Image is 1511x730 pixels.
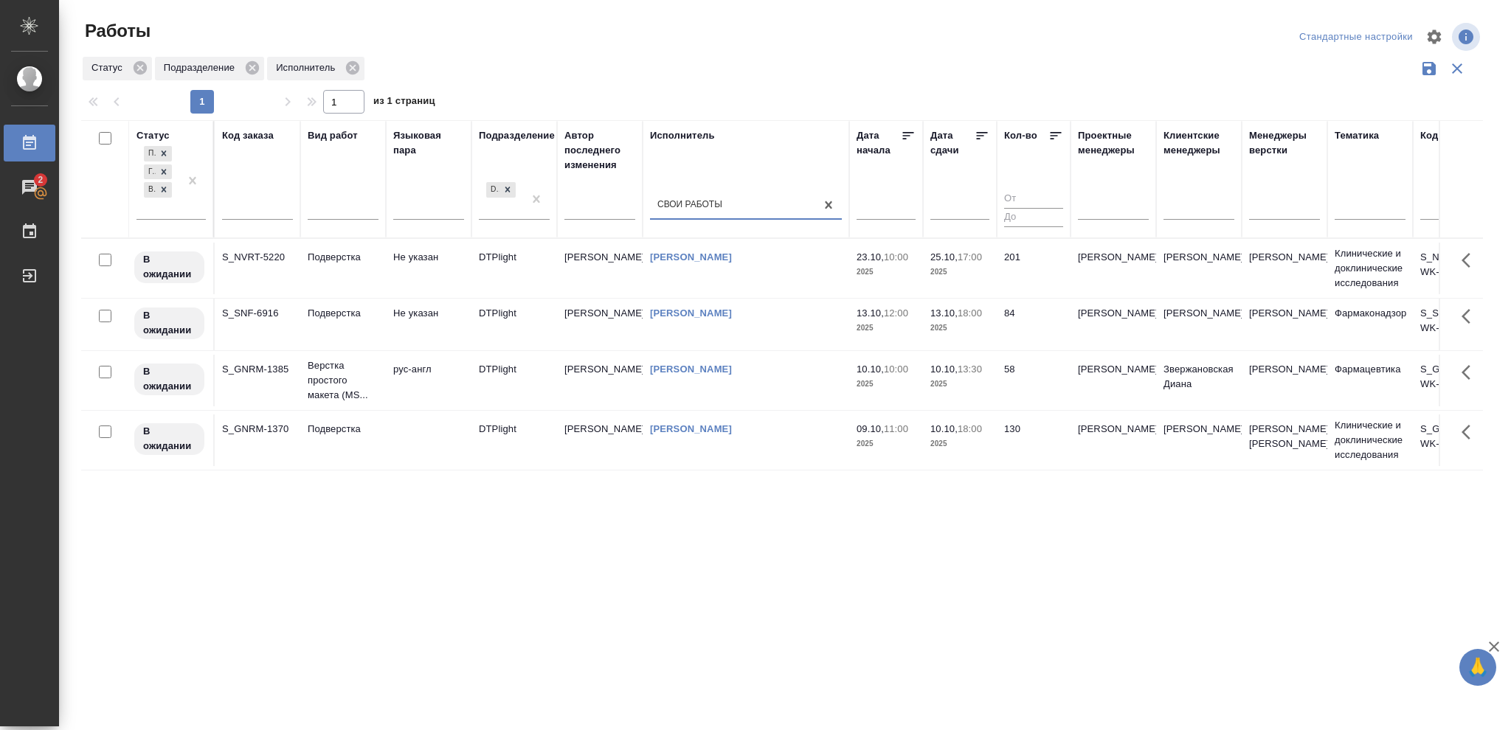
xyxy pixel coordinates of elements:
td: [PERSON_NAME] [1071,243,1156,294]
td: Не указан [386,243,471,294]
div: Тематика [1335,128,1379,143]
div: DTPlight [486,182,499,198]
span: 🙏 [1465,652,1490,683]
div: S_NVRT-5220 [222,250,293,265]
td: 58 [997,355,1071,406]
div: Подразделение [479,128,555,143]
p: 2025 [857,437,916,451]
div: Статус [136,128,170,143]
p: Клинические и доклинические исследования [1335,418,1405,462]
p: 17:00 [958,251,982,263]
div: Код работы [1420,128,1477,143]
p: Фармаконадзор [1335,306,1405,321]
p: [PERSON_NAME] [1249,250,1320,265]
td: DTPlight [471,355,557,406]
td: 130 [997,414,1071,466]
input: До [1004,208,1063,226]
td: [PERSON_NAME] [557,414,643,466]
p: Клинические и доклинические исследования [1335,246,1405,291]
a: [PERSON_NAME] [650,307,732,319]
span: Настроить таблицу [1417,19,1452,55]
td: DTPlight [471,299,557,350]
div: Исполнитель [650,128,715,143]
button: Сбросить фильтры [1443,55,1471,83]
p: Подразделение [164,60,240,75]
a: 2 [4,169,55,206]
td: [PERSON_NAME] [1071,414,1156,466]
p: Подверстка [308,250,378,265]
span: Работы [81,19,151,43]
p: 2025 [857,265,916,279]
p: 18:00 [958,423,982,434]
div: DTPlight [485,181,517,199]
button: Здесь прячутся важные кнопки [1453,243,1488,278]
td: [PERSON_NAME] [557,243,643,294]
p: Подверстка [308,422,378,437]
td: [PERSON_NAME] [557,355,643,406]
a: [PERSON_NAME] [650,423,732,434]
div: Дата сдачи [930,128,975,158]
p: 13.10, [857,307,884,319]
p: 2025 [930,321,989,336]
div: В ожидании [144,182,156,198]
span: 2 [29,173,52,187]
p: 10.10, [930,364,958,375]
div: Статус [83,57,152,80]
button: 🙏 [1459,649,1496,686]
td: [PERSON_NAME] [557,299,643,350]
div: Проектные менеджеры [1078,128,1149,158]
div: S_GNRM-1385 [222,362,293,377]
td: [PERSON_NAME] [1071,355,1156,406]
p: 13:30 [958,364,982,375]
p: 12:00 [884,307,908,319]
div: Подбор [144,146,156,161]
p: Исполнитель [276,60,340,75]
p: 23.10, [857,251,884,263]
a: [PERSON_NAME] [650,364,732,375]
div: Исполнитель назначен, приступать к работе пока рано [133,362,206,397]
input: От [1004,190,1063,209]
div: Исполнитель назначен, приступать к работе пока рано [133,422,206,456]
td: [PERSON_NAME] [1156,299,1242,350]
p: В ожидании [143,424,196,453]
td: S_GNRM-1370-WK-050 [1413,414,1498,466]
p: 2025 [857,377,916,392]
p: В ожидании [143,364,196,394]
p: Верстка простого макета (MS... [308,358,378,403]
td: Звержановская Диана [1156,355,1242,406]
button: Сохранить фильтры [1415,55,1443,83]
td: S_SNF-6916-WK-013 [1413,299,1498,350]
td: S_GNRM-1385-WK-010 [1413,355,1498,406]
p: 2025 [930,265,989,279]
p: Фармацевтика [1335,362,1405,377]
td: 201 [997,243,1071,294]
div: Подбор, Готов к работе, В ожидании [142,145,173,163]
p: 18:00 [958,307,982,319]
p: 10.10, [930,423,958,434]
div: Подбор, Готов к работе, В ожидании [142,163,173,181]
td: рус-англ [386,355,471,406]
td: [PERSON_NAME] [1156,243,1242,294]
td: [PERSON_NAME] [1156,414,1242,466]
div: Код заказа [222,128,274,143]
td: DTPlight [471,243,557,294]
div: Свои работы [657,198,722,211]
p: В ожидании [143,308,196,338]
p: 11:00 [884,423,908,434]
p: [PERSON_NAME] [1249,362,1320,377]
button: Здесь прячутся важные кнопки [1453,414,1488,450]
div: Автор последнего изменения [564,128,635,173]
p: [PERSON_NAME] [1249,306,1320,321]
p: 10:00 [884,251,908,263]
td: DTPlight [471,414,557,466]
div: Исполнитель назначен, приступать к работе пока рано [133,250,206,285]
div: Исполнитель назначен, приступать к работе пока рано [133,306,206,341]
p: 10.10, [857,364,884,375]
div: Кол-во [1004,128,1037,143]
p: 2025 [857,321,916,336]
div: Подбор, Готов к работе, В ожидании [142,181,173,199]
p: Подверстка [308,306,378,321]
span: из 1 страниц [373,92,435,114]
p: 2025 [930,437,989,451]
div: Готов к работе [144,164,156,180]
